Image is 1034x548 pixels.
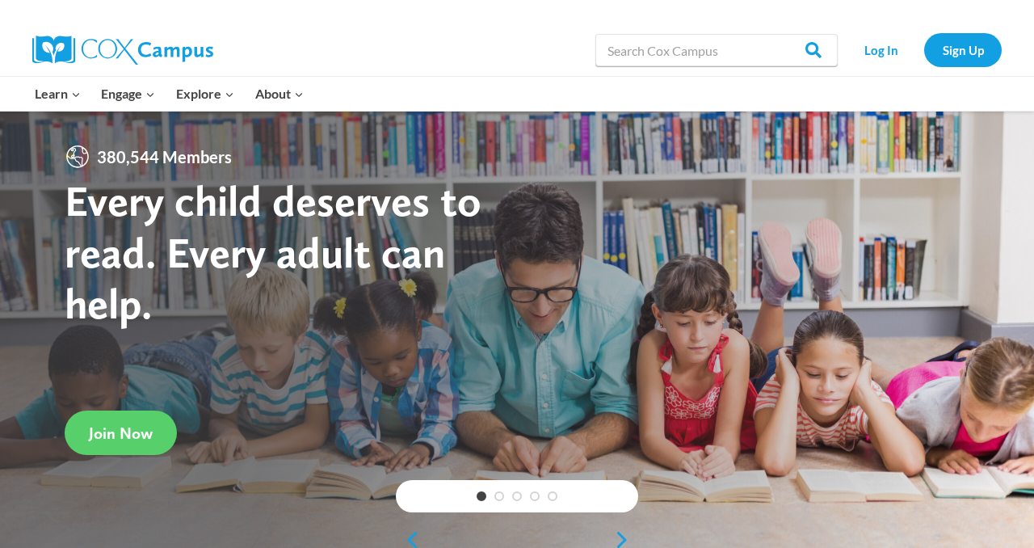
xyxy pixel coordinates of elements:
[477,491,486,501] a: 1
[90,144,238,170] span: 380,544 Members
[176,83,234,104] span: Explore
[548,491,557,501] a: 5
[846,33,916,66] a: Log In
[512,491,522,501] a: 3
[24,77,313,111] nav: Primary Navigation
[35,83,81,104] span: Learn
[595,34,838,66] input: Search Cox Campus
[32,36,213,65] img: Cox Campus
[89,424,153,443] span: Join Now
[255,83,304,104] span: About
[530,491,540,501] a: 4
[494,491,504,501] a: 2
[101,83,155,104] span: Engage
[65,175,481,329] strong: Every child deserves to read. Every adult can help.
[924,33,1002,66] a: Sign Up
[65,411,177,455] a: Join Now
[846,33,1002,66] nav: Secondary Navigation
